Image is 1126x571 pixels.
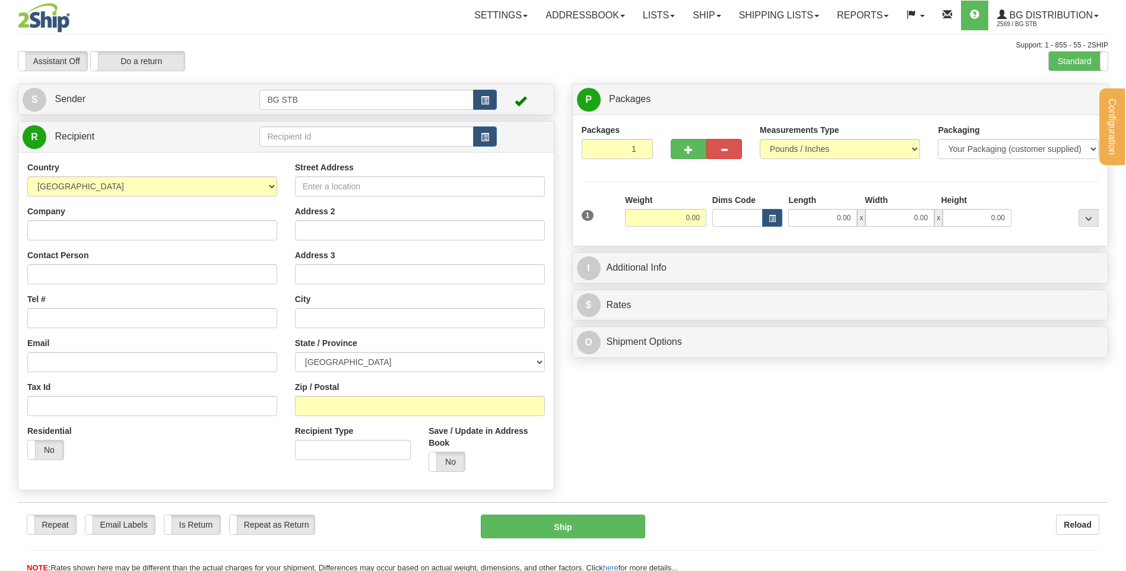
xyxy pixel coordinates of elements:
[27,205,65,217] label: Company
[23,88,46,112] span: S
[27,249,88,261] label: Contact Person
[295,425,354,437] label: Recipient Type
[18,52,87,71] label: Assistant Off
[481,515,645,538] button: Ship
[230,515,315,534] label: Repeat as Return
[1079,209,1099,227] div: ...
[295,176,545,196] input: Enter a location
[18,3,70,33] img: logo2569.jpg
[85,515,155,534] label: Email Labels
[609,94,651,104] span: Packages
[712,194,756,206] label: Dims Code
[23,125,46,149] span: R
[857,209,865,227] span: x
[788,194,816,206] label: Length
[1099,225,1125,346] iframe: chat widget
[295,293,310,305] label: City
[18,40,1108,50] div: Support: 1 - 855 - 55 - 2SHIP
[295,161,354,173] label: Street Address
[27,425,72,437] label: Residential
[55,94,85,104] span: Sender
[634,1,684,30] a: Lists
[28,440,64,459] label: No
[760,124,839,136] label: Measurements Type
[23,125,233,149] a: R Recipient
[577,256,1104,280] a: IAdditional Info
[625,194,652,206] label: Weight
[27,515,76,534] label: Repeat
[865,194,888,206] label: Width
[295,205,335,217] label: Address 2
[577,331,601,354] span: O
[295,381,340,393] label: Zip / Postal
[27,161,59,173] label: Country
[259,90,473,110] input: Sender Id
[27,293,46,305] label: Tel #
[730,1,828,30] a: Shipping lists
[938,124,979,136] label: Packaging
[988,1,1108,30] a: BG Distribution 2569 / BG STB
[1099,88,1125,165] button: Configuration
[1056,515,1099,535] button: Reload
[429,425,544,449] label: Save / Update in Address Book
[23,87,259,112] a: S Sender
[577,87,1104,112] a: P Packages
[941,194,967,206] label: Height
[828,1,897,30] a: Reports
[577,88,601,112] span: P
[997,18,1086,30] span: 2569 / BG STB
[91,52,185,71] label: Do a return
[934,209,943,227] span: x
[577,293,1104,318] a: $Rates
[684,1,729,30] a: Ship
[1064,520,1092,529] b: Reload
[259,126,473,147] input: Recipient Id
[55,131,94,141] span: Recipient
[295,337,357,349] label: State / Province
[577,256,601,280] span: I
[429,452,465,471] label: No
[1007,10,1093,20] span: BG Distribution
[577,293,601,317] span: $
[582,124,620,136] label: Packages
[164,515,220,534] label: Is Return
[27,337,49,349] label: Email
[582,210,594,221] span: 1
[27,381,50,393] label: Tax Id
[537,1,634,30] a: Addressbook
[465,1,537,30] a: Settings
[577,330,1104,354] a: OShipment Options
[295,249,335,261] label: Address 3
[1049,52,1108,71] label: Standard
